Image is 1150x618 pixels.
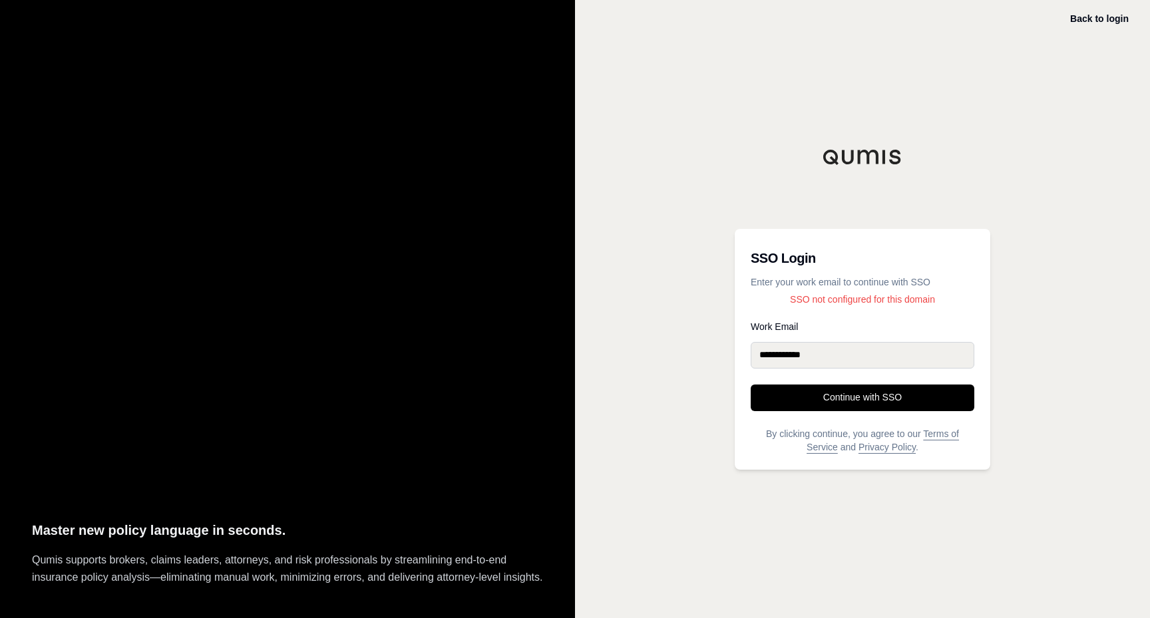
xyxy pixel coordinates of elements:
a: Privacy Policy [859,442,916,452]
img: Qumis [823,149,902,165]
p: By clicking continue, you agree to our and . [751,427,974,454]
button: Continue with SSO [751,385,974,411]
p: SSO not configured for this domain [751,293,974,306]
a: Back to login [1070,13,1129,24]
a: Terms of Service [807,428,959,452]
p: Master new policy language in seconds. [32,520,543,541]
p: Enter your work email to continue with SSO [751,275,974,289]
label: Work Email [751,322,974,331]
p: Qumis supports brokers, claims leaders, attorneys, and risk professionals by streamlining end-to-... [32,551,543,586]
h3: SSO Login [751,245,974,271]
